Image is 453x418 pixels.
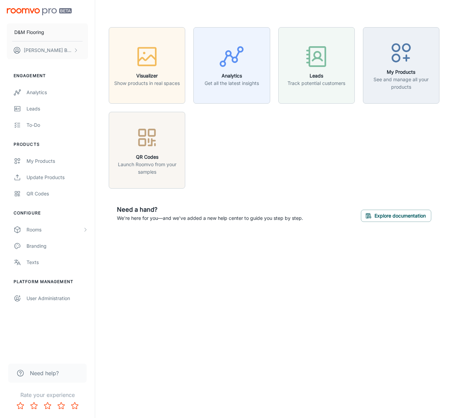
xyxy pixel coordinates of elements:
h6: Visualizer [114,72,180,80]
button: Explore documentation [361,210,431,222]
a: Explore documentation [361,212,431,219]
div: Leads [27,105,88,112]
h6: QR Codes [113,153,181,161]
img: Roomvo PRO Beta [7,8,72,15]
div: QR Codes [27,190,88,197]
p: Track potential customers [288,80,345,87]
p: Get all the latest insights [205,80,259,87]
a: AnalyticsGet all the latest insights [193,62,270,68]
button: QR CodesLaunch Roomvo from your samples [109,112,185,188]
a: My ProductsSee and manage all your products [363,62,439,68]
div: Rooms [27,226,83,233]
p: See and manage all your products [367,76,435,91]
div: My Products [27,157,88,165]
h6: Leads [288,72,345,80]
p: We're here for you—and we've added a new help center to guide you step by step. [117,214,303,222]
a: QR CodesLaunch Roomvo from your samples [109,146,185,153]
button: AnalyticsGet all the latest insights [193,27,270,104]
div: To-do [27,121,88,129]
h6: Need a hand? [117,205,303,214]
p: [PERSON_NAME] Bunkhong [24,47,72,54]
div: Update Products [27,174,88,181]
button: LeadsTrack potential customers [278,27,355,104]
h6: Analytics [205,72,259,80]
button: D&M Flooring [7,23,88,41]
p: Show products in real spaces [114,80,180,87]
div: Analytics [27,89,88,96]
p: Launch Roomvo from your samples [113,161,181,176]
p: D&M Flooring [14,29,44,36]
h6: My Products [367,68,435,76]
button: My ProductsSee and manage all your products [363,27,439,104]
button: VisualizerShow products in real spaces [109,27,185,104]
a: LeadsTrack potential customers [278,62,355,68]
button: [PERSON_NAME] Bunkhong [7,41,88,59]
div: Branding [27,242,88,250]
